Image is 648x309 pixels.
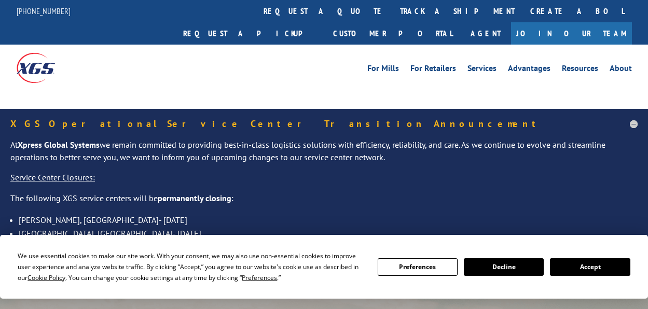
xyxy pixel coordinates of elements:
a: Join Our Team [511,22,632,45]
a: Services [467,64,497,76]
button: Accept [550,258,630,276]
a: Resources [562,64,598,76]
strong: permanently closing [158,193,231,203]
a: [PHONE_NUMBER] [17,6,71,16]
button: Preferences [378,258,458,276]
p: At we remain committed to providing best-in-class logistics solutions with efficiency, reliabilit... [10,139,638,172]
strong: Xpress Global Systems [18,139,100,150]
li: [PERSON_NAME], [GEOGRAPHIC_DATA]- [DATE] [19,213,638,227]
h5: XGS Operational Service Center Transition Announcement [10,119,638,129]
div: We use essential cookies to make our site work. With your consent, we may also use non-essential ... [18,250,365,283]
a: Request a pickup [175,22,325,45]
a: Advantages [508,64,550,76]
span: Preferences [242,273,277,282]
span: Cookie Policy [27,273,65,282]
a: Customer Portal [325,22,460,45]
a: About [610,64,632,76]
a: For Retailers [410,64,456,76]
li: [GEOGRAPHIC_DATA], [GEOGRAPHIC_DATA]- [DATE] [19,227,638,240]
p: The following XGS service centers will be : [10,192,638,213]
a: Agent [460,22,511,45]
a: For Mills [367,64,399,76]
u: Service Center Closures: [10,172,95,182]
button: Decline [464,258,544,276]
